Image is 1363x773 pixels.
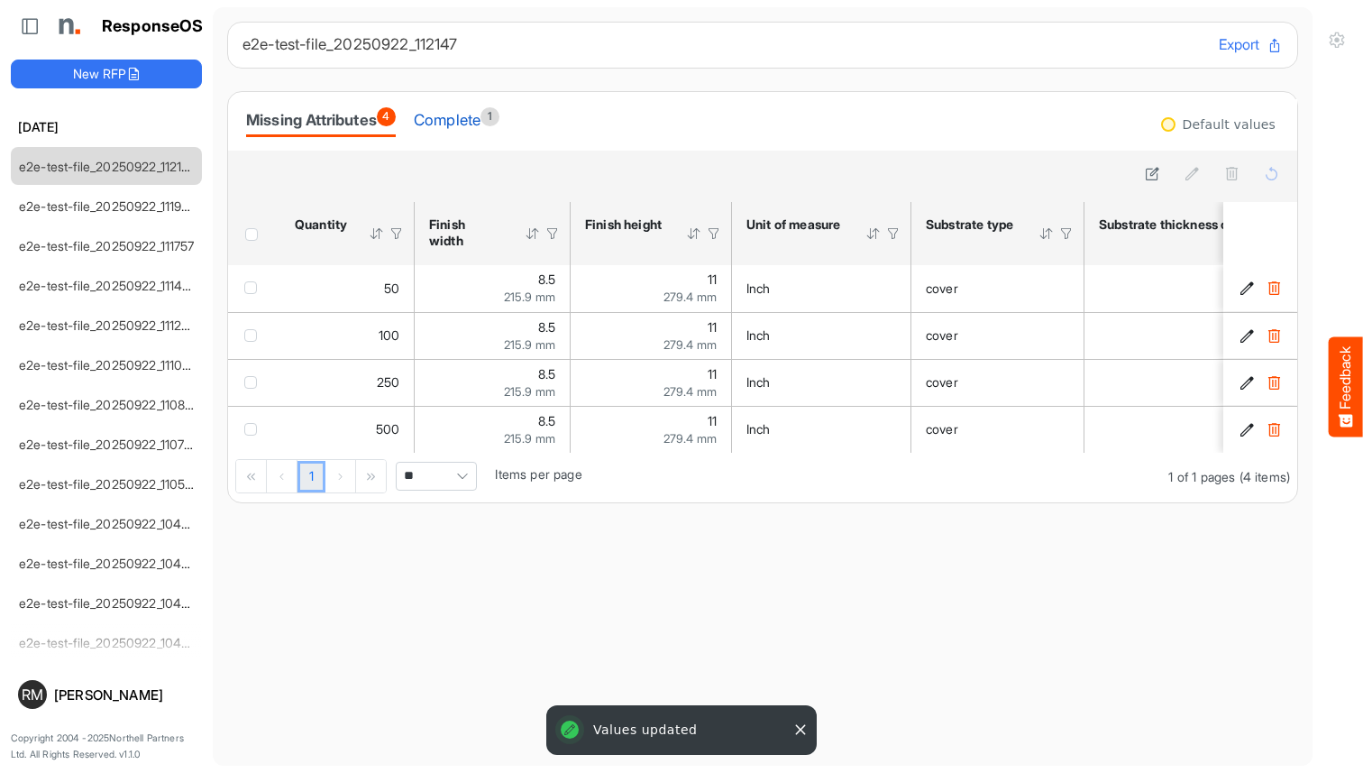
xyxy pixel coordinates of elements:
[926,216,1015,233] div: Substrate type
[267,460,297,492] div: Go to previous page
[495,466,581,482] span: Items per page
[11,60,202,88] button: New RFP
[1265,420,1283,438] button: Delete
[19,238,195,253] a: e2e-test-file_20250922_111757
[11,117,202,137] h6: [DATE]
[732,312,911,359] td: Inch is template cell Column Header httpsnorthellcomontologiesmapping-rulesmeasurementhasunitofme...
[22,687,43,702] span: RM
[280,359,415,406] td: 250 is template cell Column Header httpsnorthellcomontologiesmapping-rulesorderhasquantity
[732,265,911,312] td: Inch is template cell Column Header httpsnorthellcomontologiesmapping-rulesmeasurementhasunitofme...
[280,406,415,453] td: 500 is template cell Column Header httpsnorthellcomontologiesmapping-rulesorderhasquantity
[571,312,732,359] td: 11 is template cell Column Header httpsnorthellcomontologiesmapping-rulesmeasurementhasfinishsize...
[538,366,555,382] span: 8.5
[19,397,201,412] a: e2e-test-file_20250922_110850
[1329,336,1363,437] button: Feedback
[1223,312,1301,359] td: b29343e2-8a7a-4de7-a154-61a487bd8770 is template cell Column Header
[708,319,717,335] span: 11
[706,225,722,242] div: Filter Icon
[19,159,197,174] a: e2e-test-file_20250922_112147
[415,359,571,406] td: 8.5 is template cell Column Header httpsnorthellcomontologiesmapping-rulesmeasurementhasfinishsiz...
[429,216,501,249] div: Finish width
[1168,469,1235,484] span: 1 of 1 pages
[415,265,571,312] td: 8.5 is template cell Column Header httpsnorthellcomontologiesmapping-rulesmeasurementhasfinishsiz...
[550,709,813,751] div: Values updated
[1265,327,1283,345] button: Delete
[1099,216,1283,233] div: Substrate thickness or weight
[538,319,555,335] span: 8.5
[1084,359,1352,406] td: 80 is template cell Column Header httpsnorthellcomontologiesmapping-rulesmaterialhasmaterialthick...
[544,225,561,242] div: Filter Icon
[746,216,842,233] div: Unit of measure
[538,413,555,428] span: 8.5
[1223,406,1301,453] td: 67895a27-cdd6-4f01-b291-80089080ec91 is template cell Column Header
[228,453,1297,502] div: Pager Container
[50,8,86,44] img: Northell
[236,460,267,492] div: Go to first page
[708,413,717,428] span: 11
[376,421,399,437] span: 500
[228,202,280,265] th: Header checkbox
[504,290,555,304] span: 215.9 mm
[911,359,1084,406] td: cover is template cell Column Header httpsnorthellcomontologiesmapping-rulesmaterialhassubstratem...
[19,198,197,214] a: e2e-test-file_20250922_111950
[504,431,555,446] span: 215.9 mm
[708,366,717,382] span: 11
[1223,359,1301,406] td: 9160eb67-1e9a-490d-b837-07189b6c6f0b is template cell Column Header
[377,107,396,126] span: 4
[246,107,396,133] div: Missing Attributes
[19,437,197,452] a: e2e-test-file_20250922_110716
[19,516,201,531] a: e2e-test-file_20250922_104951
[1238,420,1256,438] button: Edit
[280,265,415,312] td: 50 is template cell Column Header httpsnorthellcomontologiesmapping-rulesorderhasquantity
[1238,280,1256,298] button: Edit
[1084,406,1352,453] td: 80 is template cell Column Header httpsnorthellcomontologiesmapping-rulesmaterialhasmaterialthick...
[885,225,901,242] div: Filter Icon
[325,460,356,492] div: Go to next page
[926,327,958,343] span: cover
[19,556,206,571] a: e2e-test-file_20250922_104840
[356,460,386,492] div: Go to last page
[791,721,810,739] button: Close
[19,595,203,611] a: e2e-test-file_20250922_104733
[19,476,200,492] a: e2e-test-file_20250922_110529
[19,278,197,293] a: e2e-test-file_20250922_111455
[297,461,325,493] a: Page 1 of 1 Pages
[585,216,663,233] div: Finish height
[1265,280,1283,298] button: Delete
[379,327,399,343] span: 100
[663,384,717,399] span: 279.4 mm
[504,384,555,399] span: 215.9 mm
[228,312,280,359] td: checkbox
[708,271,717,287] span: 11
[538,271,555,287] span: 8.5
[19,317,197,333] a: e2e-test-file_20250922_111247
[1265,373,1283,391] button: Delete
[571,406,732,453] td: 11 is template cell Column Header httpsnorthellcomontologiesmapping-rulesmeasurementhasfinishsize...
[1219,33,1283,57] button: Export
[1238,327,1256,345] button: Edit
[102,17,204,36] h1: ResponseOS
[746,374,771,390] span: Inch
[54,688,195,702] div: [PERSON_NAME]
[228,359,280,406] td: checkbox
[746,327,771,343] span: Inch
[926,421,958,437] span: cover
[377,374,399,390] span: 250
[414,107,499,133] div: Complete
[1223,265,1301,312] td: ed8ff47e-7e94-4cdd-a93a-6f5c6993d694 is template cell Column Header
[415,406,571,453] td: 8.5 is template cell Column Header httpsnorthellcomontologiesmapping-rulesmeasurementhasfinishsiz...
[571,359,732,406] td: 11 is template cell Column Header httpsnorthellcomontologiesmapping-rulesmeasurementhasfinishsize...
[571,265,732,312] td: 11 is template cell Column Header httpsnorthellcomontologiesmapping-rulesmeasurementhasfinishsize...
[1238,373,1256,391] button: Edit
[389,225,405,242] div: Filter Icon
[746,421,771,437] span: Inch
[1183,118,1276,131] div: Default values
[732,359,911,406] td: Inch is template cell Column Header httpsnorthellcomontologiesmapping-rulesmeasurementhasunitofme...
[1240,469,1290,484] span: (4 items)
[746,281,771,296] span: Inch
[1084,312,1352,359] td: 80 is template cell Column Header httpsnorthellcomontologiesmapping-rulesmaterialhasmaterialthick...
[663,431,717,446] span: 279.4 mm
[295,216,345,233] div: Quantity
[911,406,1084,453] td: cover is template cell Column Header httpsnorthellcomontologiesmapping-rulesmaterialhassubstratem...
[11,731,202,762] p: Copyright 2004 - 2025 Northell Partners Ltd. All Rights Reserved. v 1.1.0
